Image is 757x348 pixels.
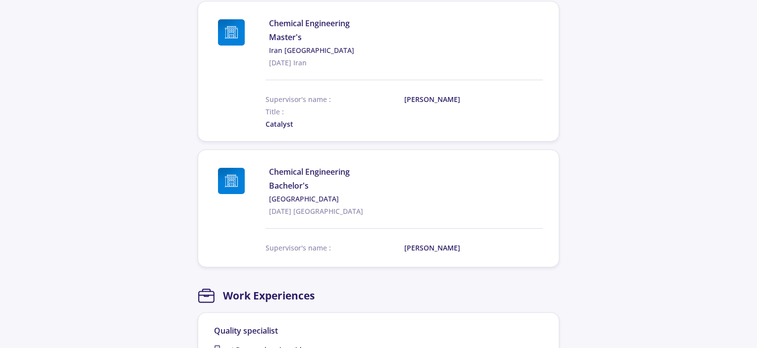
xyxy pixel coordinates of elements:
span: Chemical Engineering [269,166,543,178]
h2: Work Experiences [223,290,315,302]
span: Supervisor's name : [266,94,404,104]
span: [PERSON_NAME] [404,243,497,253]
span: Chemical Engineering [269,17,543,29]
span: [PERSON_NAME] [404,94,497,104]
span: Bachelor's [269,180,543,192]
span: [DATE] [GEOGRAPHIC_DATA] [269,206,543,216]
span: Supervisor's name : [266,243,404,253]
img: Iran University of Science and Technology logo [218,19,245,46]
a: [GEOGRAPHIC_DATA] [269,194,543,204]
a: Iran [GEOGRAPHIC_DATA] [269,45,543,55]
span: Master's [269,31,543,43]
span: Title : [266,107,284,116]
div: Quality specialist [214,325,547,337]
img: Amirkabir University of Technology logo [218,168,245,194]
span: [DATE] Iran [269,57,543,68]
span: Catalyst [266,119,293,129]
